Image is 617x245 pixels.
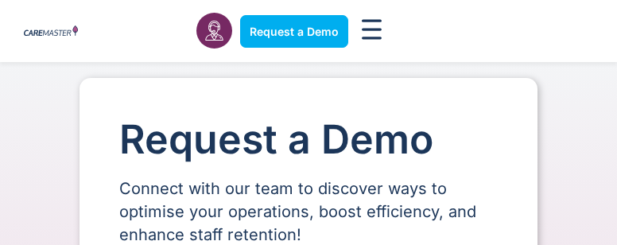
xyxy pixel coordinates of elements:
[356,14,386,49] div: Menu Toggle
[119,118,498,161] h1: Request a Demo
[240,15,348,48] a: Request a Demo
[24,25,78,37] img: CareMaster Logo
[250,25,339,38] span: Request a Demo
